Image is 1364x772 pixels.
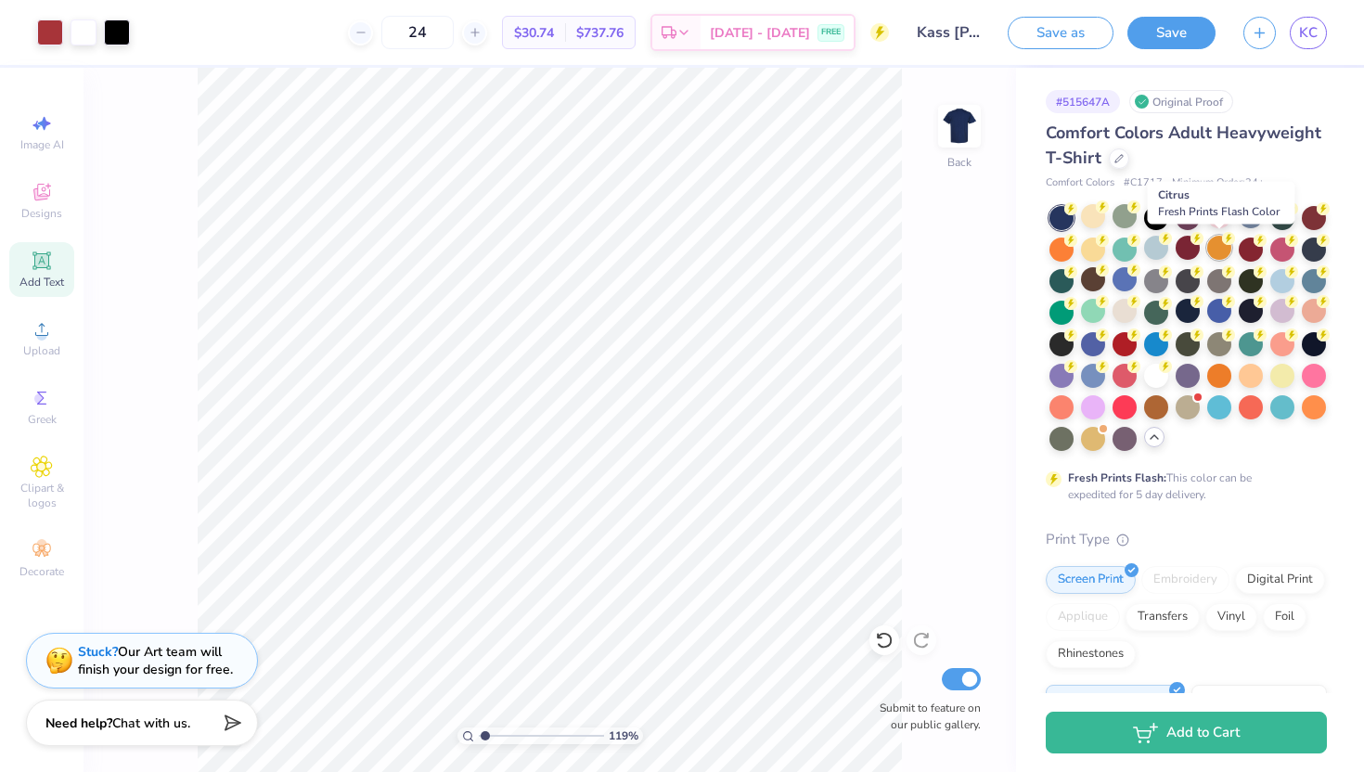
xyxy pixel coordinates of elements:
[1158,204,1280,219] span: Fresh Prints Flash Color
[19,564,64,579] span: Decorate
[821,26,841,39] span: FREE
[1046,712,1327,753] button: Add to Cart
[1046,175,1114,191] span: Comfort Colors
[1068,470,1166,485] strong: Fresh Prints Flash:
[1068,470,1296,503] div: This color can be expedited for 5 day delivery.
[1046,90,1120,113] div: # 515647A
[78,643,118,661] strong: Stuck?
[381,16,454,49] input: – –
[19,275,64,289] span: Add Text
[45,714,112,732] strong: Need help?
[23,343,60,358] span: Upload
[1141,566,1229,594] div: Embroidery
[28,412,57,427] span: Greek
[869,700,981,733] label: Submit to feature on our public gallery.
[903,14,994,51] input: Untitled Design
[1046,566,1136,594] div: Screen Print
[609,727,638,744] span: 119 %
[1046,640,1136,668] div: Rhinestones
[514,23,554,43] span: $30.74
[941,108,978,145] img: Back
[1299,22,1318,44] span: KC
[1124,175,1163,191] span: # C1717
[1126,603,1200,631] div: Transfers
[20,137,64,152] span: Image AI
[1205,603,1257,631] div: Vinyl
[1148,182,1295,225] div: Citrus
[112,714,190,732] span: Chat with us.
[1008,17,1113,49] button: Save as
[9,481,74,510] span: Clipart & logos
[1263,603,1306,631] div: Foil
[710,23,810,43] span: [DATE] - [DATE]
[78,643,233,678] div: Our Art team will finish your design for free.
[1127,17,1216,49] button: Save
[947,154,972,171] div: Back
[576,23,624,43] span: $737.76
[1290,17,1327,49] a: KC
[1235,566,1325,594] div: Digital Print
[1046,603,1120,631] div: Applique
[21,206,62,221] span: Designs
[1046,529,1327,550] div: Print Type
[1129,90,1233,113] div: Original Proof
[1046,122,1321,169] span: Comfort Colors Adult Heavyweight T-Shirt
